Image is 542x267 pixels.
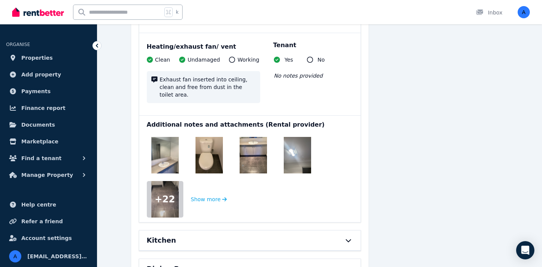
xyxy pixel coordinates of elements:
[6,151,91,166] button: Find a tenant
[240,137,267,173] img: IMG_0213.jpeg
[188,56,220,64] span: Undamaged
[27,252,88,261] span: [EMAIL_ADDRESS][DOMAIN_NAME]
[274,73,323,79] span: No notes provided
[155,193,175,205] span: + 22
[6,84,91,99] a: Payments
[21,53,53,62] span: Properties
[147,235,176,246] h6: Kitchen
[160,76,256,99] span: Exhaust fan inserted into ceiling, clean and free from dust in the toilet area.
[147,120,353,129] p: Additional notes and attachments (Rental provider)
[21,120,55,129] span: Documents
[6,214,91,229] a: Refer a friend
[12,6,64,18] img: RentBetter
[21,87,51,96] span: Payments
[21,234,72,243] span: Account settings
[151,137,179,173] img: IMG_0218.jpeg
[6,42,30,47] span: ORGANISE
[21,170,73,180] span: Manage Property
[21,70,61,79] span: Add property
[516,241,534,259] div: Open Intercom Messenger
[155,56,170,64] span: Clean
[176,9,178,15] span: k
[6,100,91,116] a: Finance report
[6,167,91,183] button: Manage Property
[21,200,56,209] span: Help centre
[476,9,502,16] div: Inbox
[237,56,259,64] span: Working
[21,154,62,163] span: Find a tenant
[273,41,296,50] p: Tenant
[518,6,530,18] img: amanpuneetgrewal@gmail.com
[318,56,325,64] span: No
[284,137,311,173] img: IMG_0219.jpeg
[6,197,91,212] a: Help centre
[6,117,91,132] a: Documents
[6,67,91,82] a: Add property
[6,134,91,149] a: Marketplace
[196,137,223,173] img: IMG_0230.jpeg
[6,50,91,65] a: Properties
[147,42,353,51] div: Heating/exhaust fan/ vent
[9,250,21,262] img: amanpuneetgrewal@gmail.com
[191,181,227,218] button: Show more
[21,103,65,113] span: Finance report
[285,56,293,64] span: Yes
[21,137,58,146] span: Marketplace
[6,230,91,246] a: Account settings
[21,217,63,226] span: Refer a friend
